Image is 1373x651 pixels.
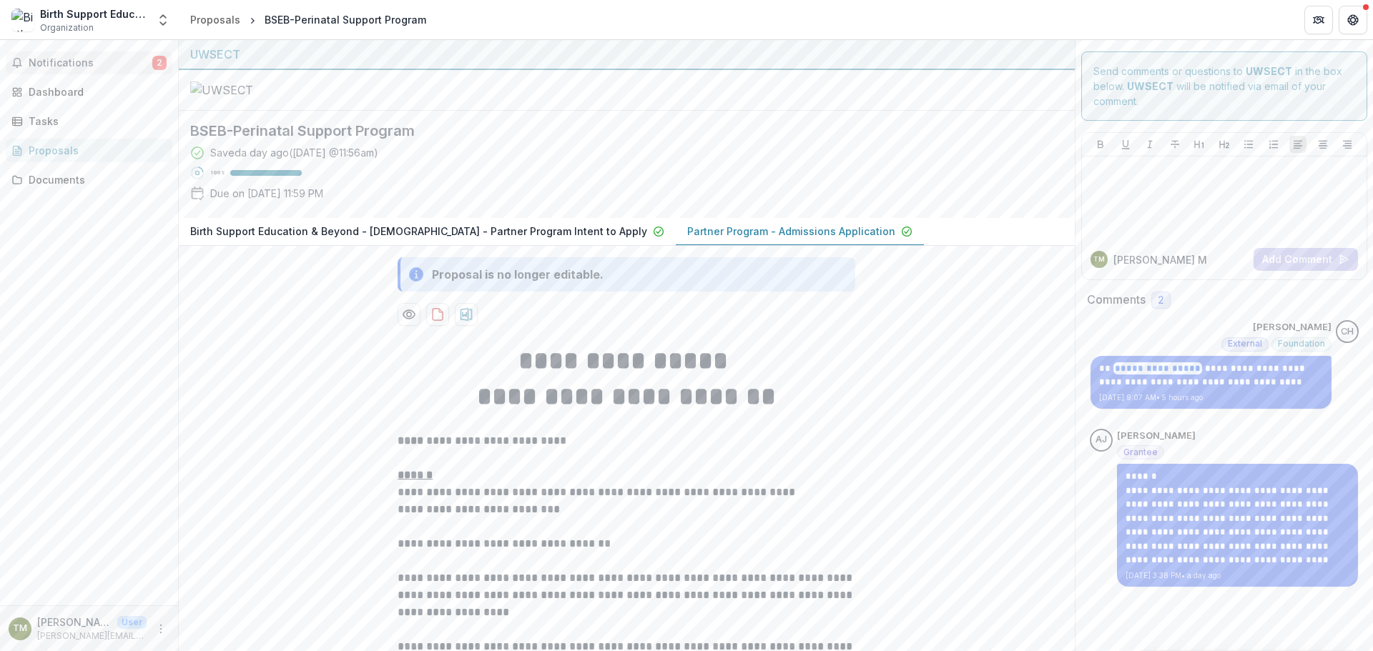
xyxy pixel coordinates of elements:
[6,80,172,104] a: Dashboard
[190,46,1063,63] div: UWSECT
[6,168,172,192] a: Documents
[29,172,161,187] div: Documents
[190,224,647,239] p: Birth Support Education & Beyond - [DEMOGRAPHIC_DATA] - Partner Program Intent to Apply
[1228,339,1262,349] span: External
[1254,248,1358,271] button: Add Comment
[1191,136,1208,153] button: Heading 1
[398,303,420,326] button: Preview 996f83ee-355f-41ba-9509-aab7cc5c403a-1.pdf
[29,143,161,158] div: Proposals
[6,139,172,162] a: Proposals
[1099,392,1323,403] p: [DATE] 9:07 AM • 5 hours ago
[184,9,246,30] a: Proposals
[152,56,167,70] span: 2
[190,122,1040,139] h2: BSEB-Perinatal Support Program
[432,266,604,283] div: Proposal is no longer editable.
[1123,447,1158,457] span: Grantee
[6,51,172,74] button: Notifications2
[1158,294,1164,307] span: 2
[1339,136,1356,153] button: Align Right
[1126,570,1349,581] p: [DATE] 3:38 PM • a day ago
[29,57,152,69] span: Notifications
[1216,136,1233,153] button: Heading 2
[1289,136,1306,153] button: Align Left
[210,145,378,160] div: Saved a day ago ( [DATE] @ 11:56am )
[1240,136,1257,153] button: Bullet List
[265,12,426,27] div: BSEB-Perinatal Support Program
[1117,136,1134,153] button: Underline
[426,303,449,326] button: download-proposal
[29,114,161,129] div: Tasks
[190,12,240,27] div: Proposals
[6,109,172,133] a: Tasks
[1166,136,1183,153] button: Strike
[1081,51,1368,121] div: Send comments or questions to in the box below. will be notified via email of your comment.
[37,615,112,630] p: [PERSON_NAME]
[687,224,895,239] p: Partner Program - Admissions Application
[184,9,432,30] nav: breadcrumb
[1113,252,1207,267] p: [PERSON_NAME] M
[1141,136,1158,153] button: Italicize
[1093,256,1105,263] div: Traci McComiskey
[1253,320,1332,334] p: [PERSON_NAME]
[117,616,147,629] p: User
[1127,80,1173,92] strong: UWSECT
[1339,6,1367,34] button: Get Help
[1246,65,1292,77] strong: UWSECT
[1314,136,1332,153] button: Align Center
[1304,6,1333,34] button: Partners
[13,624,27,633] div: Traci McComiskey
[1278,339,1325,349] span: Foundation
[11,9,34,31] img: Birth Support Education & Beyond
[1092,136,1109,153] button: Bold
[152,620,169,637] button: More
[153,6,173,34] button: Open entity switcher
[1087,293,1146,307] h2: Comments
[455,303,478,326] button: download-proposal
[1265,136,1282,153] button: Ordered List
[190,81,333,99] img: UWSECT
[1096,435,1107,444] div: Amanda Johnston
[29,84,161,99] div: Dashboard
[1341,327,1354,337] div: Carli Herz
[1117,429,1196,443] p: [PERSON_NAME]
[40,21,94,34] span: Organization
[40,6,147,21] div: Birth Support Education & Beyond
[210,186,323,201] p: Due on [DATE] 11:59 PM
[210,168,225,178] p: 100 %
[37,630,147,642] p: [PERSON_NAME][EMAIL_ADDRESS][PERSON_NAME][DOMAIN_NAME]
